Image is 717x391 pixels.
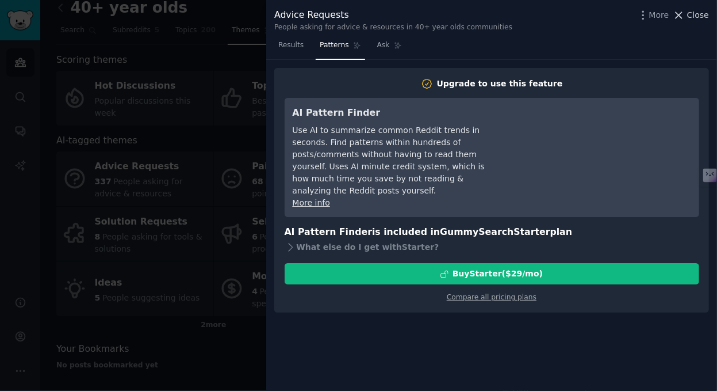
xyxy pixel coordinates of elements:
[373,36,406,60] a: Ask
[440,226,550,237] span: GummySearch Starter
[687,9,709,21] span: Close
[519,106,691,192] iframe: YouTube video player
[293,124,503,197] div: Use AI to summarize common Reddit trends in seconds. Find patterns within hundreds of posts/comme...
[437,78,563,90] div: Upgrade to use this feature
[316,36,365,60] a: Patterns
[320,40,348,51] span: Patterns
[293,198,330,207] a: More info
[447,293,536,301] a: Compare all pricing plans
[274,36,308,60] a: Results
[673,9,709,21] button: Close
[285,225,699,240] h3: AI Pattern Finder is included in plan
[453,268,543,280] div: Buy Starter ($ 29 /mo )
[274,22,512,33] div: People asking for advice & resources in 40+ year olds communities
[285,239,699,255] div: What else do I get with Starter ?
[285,263,699,284] button: BuyStarter($29/mo)
[637,9,669,21] button: More
[293,106,503,120] h3: AI Pattern Finder
[274,8,512,22] div: Advice Requests
[649,9,669,21] span: More
[377,40,390,51] span: Ask
[278,40,304,51] span: Results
